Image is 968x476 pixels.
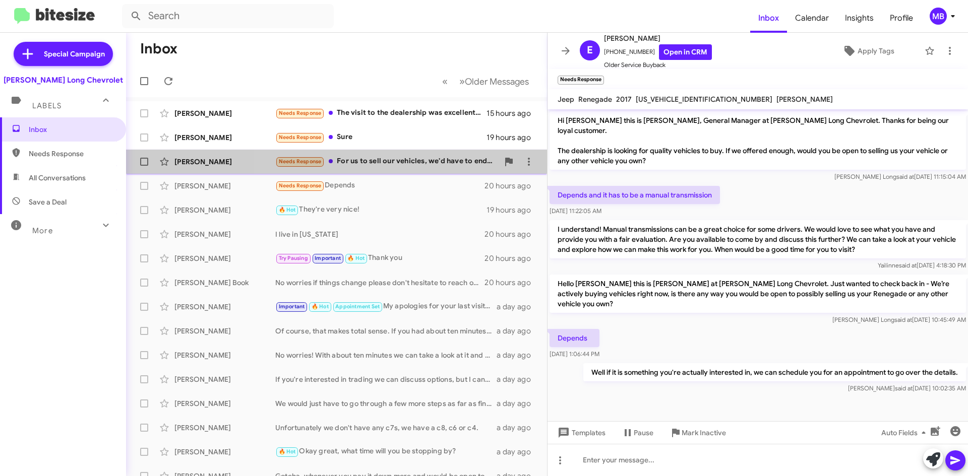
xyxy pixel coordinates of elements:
[878,261,966,269] span: Yailinne [DATE] 4:18:30 PM
[558,95,574,104] span: Jeep
[604,32,712,44] span: [PERSON_NAME]
[275,131,487,143] div: Sure
[604,44,712,60] span: [PHONE_NUMBER]
[174,229,275,239] div: [PERSON_NAME]
[174,374,275,384] div: [PERSON_NAME]
[550,186,720,204] p: Depends and it has to be a manual transmission
[174,181,275,191] div: [PERSON_NAME]
[682,424,726,442] span: Mark Inactive
[837,4,882,33] a: Insights
[634,424,653,442] span: Pause
[882,4,921,33] a: Profile
[442,75,448,88] span: «
[14,42,113,66] a: Special Campaign
[921,8,957,25] button: MB
[881,424,930,442] span: Auto Fields
[140,41,177,57] h1: Inbox
[550,329,599,347] p: Depends
[174,302,275,312] div: [PERSON_NAME]
[896,173,914,180] span: said at
[465,76,529,87] span: Older Messages
[275,107,487,119] div: The visit to the dealership was excellent. The classic SS in the showroom is a nice touch, and a ...
[174,350,275,360] div: [PERSON_NAME]
[550,111,966,170] p: Hi [PERSON_NAME] this is [PERSON_NAME], General Manager at [PERSON_NAME] Long Chevrolet. Thanks f...
[437,71,535,92] nav: Page navigation example
[930,8,947,25] div: MB
[275,350,497,360] div: No worries! With about ten minutes we can take a look at it and determine the vehicle's value. Wo...
[550,207,601,215] span: [DATE] 11:22:05 AM
[487,108,539,118] div: 15 hours ago
[485,253,539,263] div: 20 hours ago
[750,4,787,33] a: Inbox
[659,44,712,60] a: Open in CRM
[816,42,920,60] button: Apply Tags
[174,423,275,433] div: [PERSON_NAME]
[661,424,734,442] button: Mark Inactive
[616,95,632,104] span: 2017
[275,423,497,433] div: Unfortunately we don't have any c7s, we have a c8, c6 or c4.
[44,49,105,59] span: Special Campaign
[174,132,275,143] div: [PERSON_NAME]
[858,42,894,60] span: Apply Tags
[497,447,539,457] div: a day ago
[453,71,535,92] button: Next
[279,207,296,213] span: 🔥 Hot
[578,95,612,104] span: Renegade
[347,255,365,261] span: 🔥 Hot
[122,4,334,28] input: Search
[436,71,454,92] button: Previous
[275,278,485,288] div: No worries if things change please don't hesitate to reach out.
[787,4,837,33] a: Calendar
[848,384,966,392] span: [PERSON_NAME] [DATE] 10:02:35 AM
[174,253,275,263] div: [PERSON_NAME]
[895,384,913,392] span: said at
[487,132,539,143] div: 19 hours ago
[29,149,114,159] span: Needs Response
[279,448,296,455] span: 🔥 Hot
[275,301,497,312] div: My apologies for your last visit. KBB is not accurate to the market or the value of a vehicle, so...
[550,350,599,358] span: [DATE] 1:06:44 PM
[29,197,67,207] span: Save a Deal
[497,302,539,312] div: a day ago
[497,398,539,409] div: a day ago
[558,76,604,85] small: Needs Response
[174,447,275,457] div: [PERSON_NAME]
[497,350,539,360] div: a day ago
[275,156,499,167] div: For us to sell our vehicles, we'd have to end up in a similar place (2 vehicles, 1 with 3rd row, ...
[174,108,275,118] div: [PERSON_NAME]
[315,255,341,261] span: Important
[275,398,497,409] div: We would just have to go through a few more steps as far as financing goes, but typically it isn'...
[583,363,966,381] p: Well if it is something you're actually interested in, we can schedule you for an appointment to ...
[275,374,497,384] div: If you're interested in trading we can discuss options, but I cannot give you an offer without se...
[312,303,329,310] span: 🔥 Hot
[587,42,593,58] span: E
[550,275,966,313] p: Hello [PERSON_NAME] this is [PERSON_NAME] at [PERSON_NAME] Long Chevrolet. Just wanted to check b...
[776,95,833,104] span: [PERSON_NAME]
[174,278,275,288] div: [PERSON_NAME] Book
[174,326,275,336] div: [PERSON_NAME]
[485,278,539,288] div: 20 hours ago
[556,424,606,442] span: Templates
[275,446,497,457] div: Okay great, what time will you be stopping by?
[832,316,966,323] span: [PERSON_NAME] Long [DATE] 10:45:49 AM
[279,134,322,141] span: Needs Response
[174,398,275,409] div: [PERSON_NAME]
[335,303,380,310] span: Appointment Set
[275,326,497,336] div: Of course, that makes total sense. If you had about ten minutes to stop by I can get you an offer...
[873,424,938,442] button: Auto Fields
[614,424,661,442] button: Pause
[279,303,305,310] span: Important
[548,424,614,442] button: Templates
[604,60,712,70] span: Older Service Buyback
[279,158,322,165] span: Needs Response
[899,261,917,269] span: said at
[32,226,53,235] span: More
[275,229,485,239] div: I live in [US_STATE]
[4,75,123,85] div: [PERSON_NAME] Long Chevrolet
[459,75,465,88] span: »
[485,181,539,191] div: 20 hours ago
